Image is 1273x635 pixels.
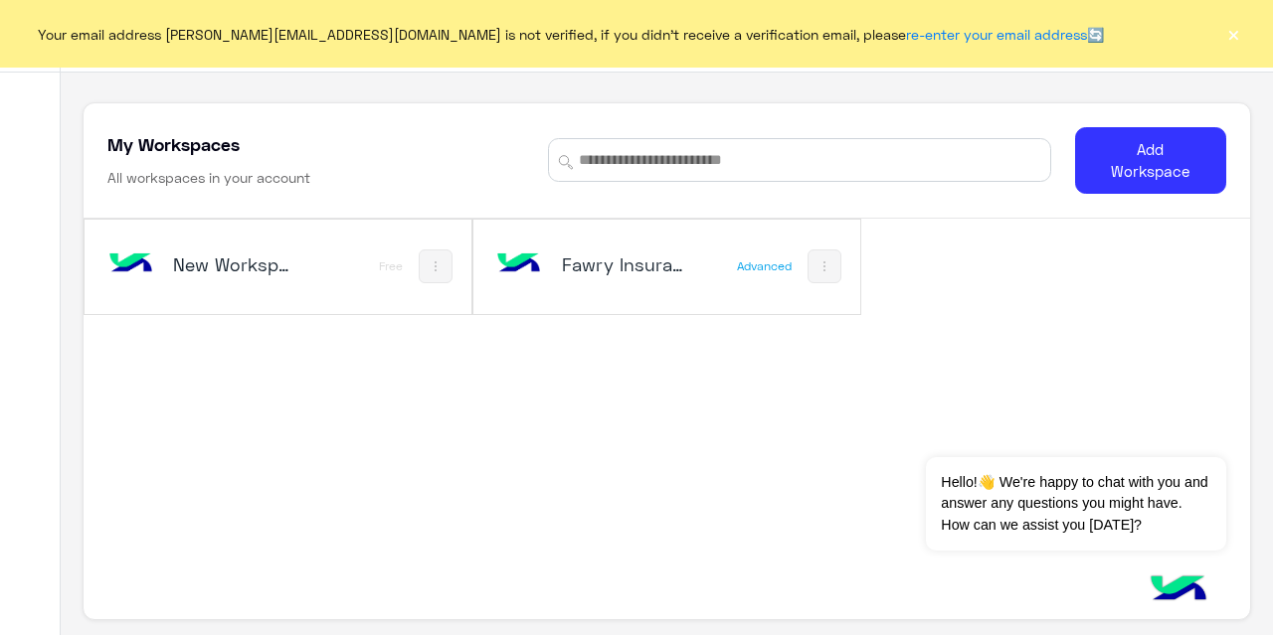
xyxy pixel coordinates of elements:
button: × [1223,24,1243,44]
span: Your email address [PERSON_NAME][EMAIL_ADDRESS][DOMAIN_NAME] is not verified, if you didn't recei... [38,24,1104,45]
h6: All workspaces in your account [107,168,310,188]
a: re-enter your email address [906,26,1087,43]
h5: New Workspace 1 [173,252,298,276]
h5: Fawry Insurance Brokerage`s [562,252,687,276]
button: Add Workspace [1075,127,1226,194]
span: Hello!👋 We're happy to chat with you and answer any questions you might have. How can we assist y... [926,457,1225,551]
img: bot image [103,238,157,291]
h5: My Workspaces [107,132,240,156]
img: hulul-logo.png [1144,556,1213,625]
div: Free [379,258,403,274]
img: bot image [492,238,546,291]
div: Advanced [737,258,792,274]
